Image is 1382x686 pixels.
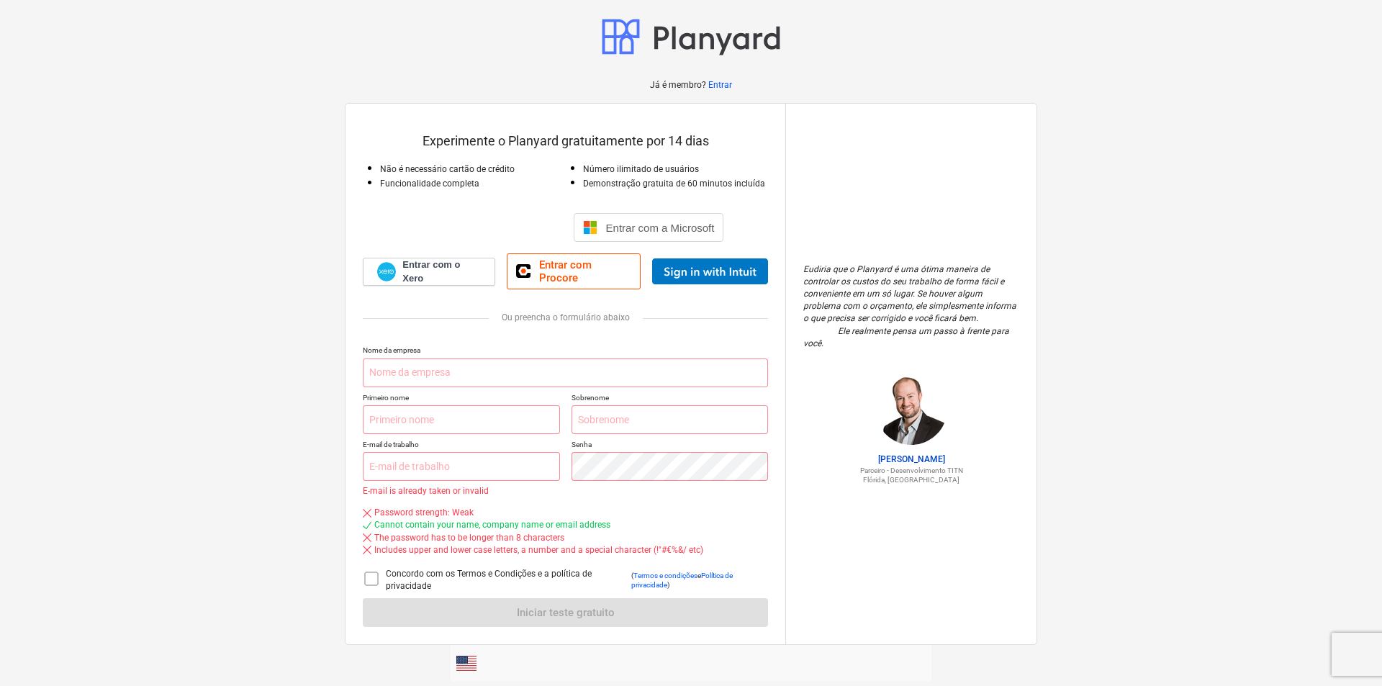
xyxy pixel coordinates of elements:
[650,80,706,90] font: Já é membro?
[572,405,769,434] input: Sobrenome
[583,220,597,235] img: Logotipo da Microsoft
[363,487,560,495] p: E-mail is already taken or invalid
[863,476,959,484] font: Flórida, [GEOGRAPHIC_DATA]
[583,179,765,189] font: Demonstração gratuita de 60 minutos incluída
[572,441,592,448] font: Senha
[380,164,515,174] font: Não é necessário cartão de crédito
[380,179,479,189] font: Funcionalidade completa
[374,532,564,544] div: The password has to be longer than 8 characters
[878,454,945,464] font: [PERSON_NAME]
[400,212,569,243] iframe: Botão Iniciar sessão com o Google
[860,466,963,474] font: Parceiro - Desenvolvimento TITN
[363,405,560,434] input: Primeiro nome
[363,346,420,354] font: Nome da empresa
[803,326,1011,348] font: Ele realmente pensa um passo à frente para você
[363,452,560,481] input: E-mail de trabalho
[363,358,768,387] input: Nome da empresa
[363,258,495,286] a: Entrar com o Xero
[572,394,609,402] font: Sobrenome
[502,312,630,322] font: Ou preencha o formulário abaixo
[821,338,823,348] font: .
[386,569,592,591] font: Concordo com os Termos e Condições e a política de privacidade
[708,79,732,91] a: Entrar
[633,572,697,579] a: Termos e condições
[402,259,460,284] font: Entrar com o Xero
[708,80,732,90] font: Entrar
[477,654,926,672] font: seta_para_baixo_do_teclado
[583,164,699,174] font: Número ilimitado de usuários
[803,264,813,274] font: Eu
[875,373,947,445] img: Jordan Cohen
[374,519,610,531] div: Cannot contain your name, company name or email address
[363,441,419,448] font: E-mail de trabalho
[667,581,669,589] font: )
[423,133,709,148] font: Experimente o Planyard gratuitamente por 14 dias
[363,394,409,402] font: Primeiro nome
[803,264,1019,324] font: diria que o Planyard é uma ótima maneira de controlar os custos do seu trabalho de forma fácil e ...
[697,572,701,579] font: e
[507,253,641,289] a: Entrar com Procore
[374,507,474,519] div: Password strength: Weak
[374,544,703,556] div: Includes upper and lower case letters, a number and a special character (!"#€%&/ etc)
[606,222,715,234] font: Entrar com a Microsoft
[631,572,633,579] font: (
[377,262,396,281] img: Logotipo do Xero
[539,258,592,284] font: Entrar com Procore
